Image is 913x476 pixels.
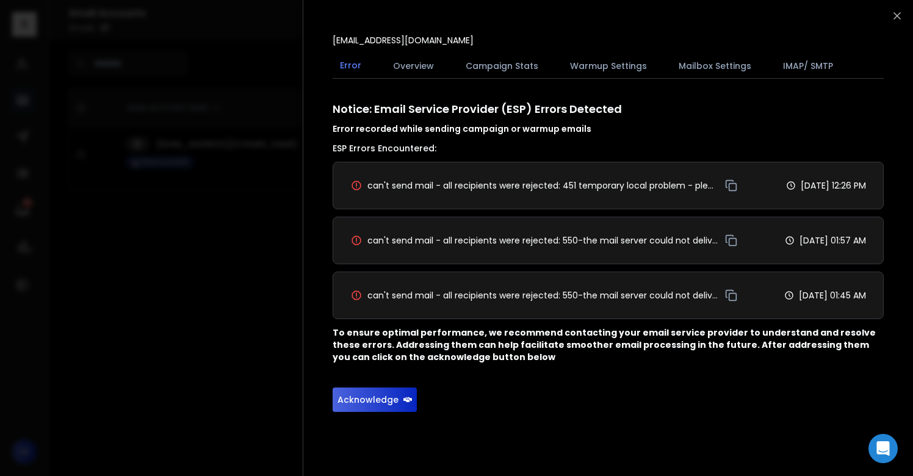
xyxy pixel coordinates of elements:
[386,52,441,79] button: Overview
[799,289,866,301] p: [DATE] 01:45 AM
[563,52,654,79] button: Warmup Settings
[333,123,884,135] h4: Error recorded while sending campaign or warmup emails
[333,52,369,80] button: Error
[333,388,417,412] button: Acknowledge
[333,34,474,46] p: [EMAIL_ADDRESS][DOMAIN_NAME]
[367,289,718,301] span: can't send mail - all recipients were rejected: 550-the mail server could not deliver mail to [EM...
[671,52,759,79] button: Mailbox Settings
[367,234,718,247] span: can't send mail - all recipients were rejected: 550-the mail server could not deliver mail to [EM...
[333,101,884,135] h1: Notice: Email Service Provider (ESP) Errors Detected
[333,326,884,363] p: To ensure optimal performance, we recommend contacting your email service provider to understand ...
[458,52,546,79] button: Campaign Stats
[799,234,866,247] p: [DATE] 01:57 AM
[367,179,718,192] span: can't send mail - all recipients were rejected: 451 temporary local problem - please try later
[333,142,884,154] h3: ESP Errors Encountered:
[801,179,866,192] p: [DATE] 12:26 PM
[868,434,898,463] div: Open Intercom Messenger
[776,52,840,79] button: IMAP/ SMTP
